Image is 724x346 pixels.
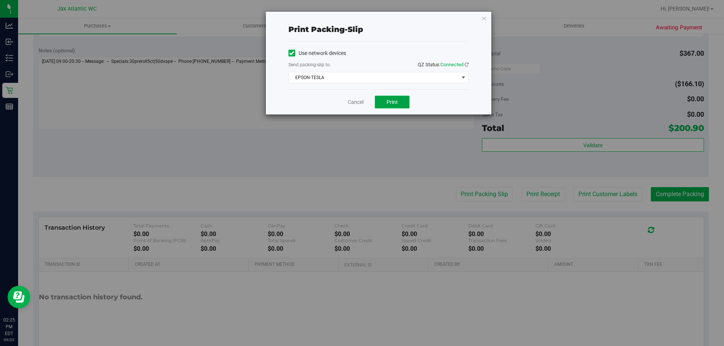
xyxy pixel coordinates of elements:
[440,62,463,67] span: Connected
[288,25,363,34] span: Print packing-slip
[288,61,331,68] label: Send packing-slip to:
[387,99,398,105] span: Print
[459,72,468,83] span: select
[375,96,410,108] button: Print
[418,62,469,67] span: QZ Status:
[8,286,30,308] iframe: Resource center
[348,98,364,106] a: Cancel
[289,72,459,83] span: EPSON-TESLA
[288,49,346,57] label: Use network devices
